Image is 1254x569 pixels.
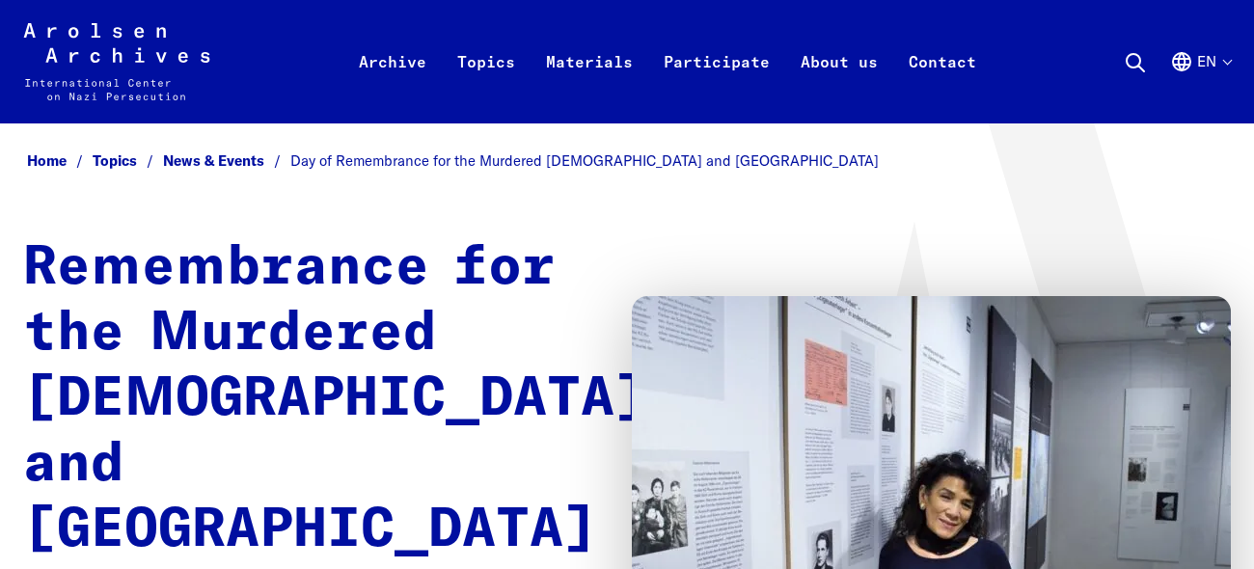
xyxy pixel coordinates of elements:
[23,241,648,557] strong: Remembrance for the Murdered [DEMOGRAPHIC_DATA] and [GEOGRAPHIC_DATA]
[648,46,785,123] a: Participate
[27,151,93,170] a: Home
[785,46,893,123] a: About us
[343,23,992,100] nav: Primary
[343,46,442,123] a: Archive
[23,147,1231,176] nav: Breadcrumb
[163,151,290,170] a: News & Events
[531,46,648,123] a: Materials
[1170,50,1231,120] button: English, language selection
[93,151,163,170] a: Topics
[290,151,879,170] span: Day of Remembrance for the Murdered [DEMOGRAPHIC_DATA] and [GEOGRAPHIC_DATA]
[893,46,992,123] a: Contact
[442,46,531,123] a: Topics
